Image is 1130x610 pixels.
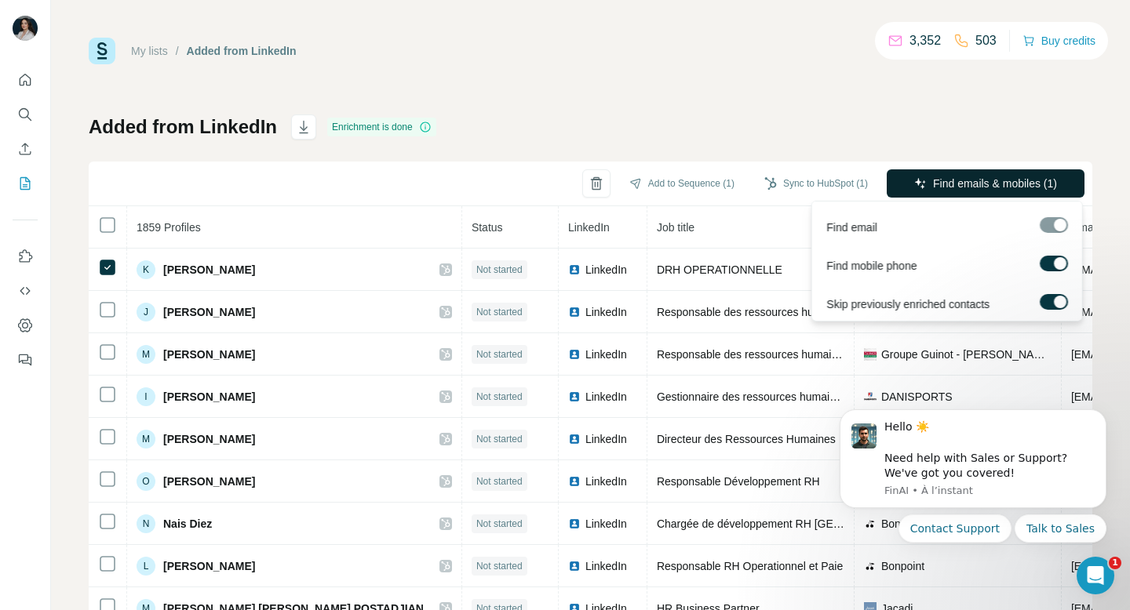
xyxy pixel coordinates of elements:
span: Not started [476,305,523,319]
div: Added from LinkedIn [187,43,297,59]
li: / [176,43,179,59]
div: N [137,514,155,533]
span: 1859 Profiles [137,221,201,234]
span: LinkedIn [585,304,627,320]
span: Gestionnaire des ressources humaines [657,390,847,403]
div: M [137,345,155,364]
span: Directeur des Ressources Humaines [657,433,836,445]
span: Responsable RH Operationnel et Paie [657,560,843,572]
button: Feedback [13,346,38,374]
button: Add to Sequence (1) [618,172,745,195]
img: LinkedIn logo [568,306,581,318]
span: Not started [476,390,523,404]
span: LinkedIn [585,389,627,405]
span: [PERSON_NAME] [163,262,255,278]
h1: Added from LinkedIn [89,114,277,140]
img: Surfe Logo [89,38,115,64]
span: LinkedIn [585,262,627,278]
span: Responsable des ressources humaines [657,306,849,318]
img: company-logo [864,348,877,361]
button: Quick start [13,66,38,94]
p: 3,352 [909,31,941,50]
button: Use Surfe on LinkedIn [13,242,38,271]
span: [PERSON_NAME] [163,474,255,489]
span: Not started [476,474,523,488]
span: Status [472,221,503,234]
div: M [137,430,155,448]
img: LinkedIn logo [568,433,581,445]
iframe: Intercom notifications message [816,390,1130,602]
span: Not started [476,517,523,531]
img: LinkedIn logo [568,560,581,572]
span: Find email [826,220,877,235]
span: [PERSON_NAME] [163,389,255,405]
span: 1 [1109,557,1121,569]
button: Use Surfe API [13,277,38,305]
span: DRH OPERATIONNELLE [657,263,782,276]
span: Chargée de développement RH [GEOGRAPHIC_DATA] [657,517,929,530]
span: Find emails & mobiles (1) [933,176,1057,191]
div: J [137,303,155,321]
img: LinkedIn logo [568,348,581,361]
a: My lists [131,45,168,57]
button: Search [13,100,38,129]
div: K [137,260,155,279]
span: LinkedIn [568,221,610,234]
span: Job title [657,221,694,234]
span: LinkedIn [585,474,627,489]
span: Skip previously enriched contacts [826,296,990,312]
img: LinkedIn logo [568,475,581,488]
span: [PERSON_NAME] [163,347,255,362]
span: Responsable des ressources humaines [657,348,849,361]
button: My lists [13,169,38,198]
span: Not started [476,263,523,277]
span: Not started [476,559,523,573]
span: Not started [476,432,523,446]
img: LinkedIn logo [568,263,581,276]
span: [PERSON_NAME] [163,558,255,574]
span: Groupe Guinot - [PERSON_NAME] [881,347,1052,362]
span: LinkedIn [585,431,627,447]
span: Responsable Développement RH [657,475,820,488]
div: I [137,387,155,406]
span: [PERSON_NAME] [163,431,255,447]
span: DANISPORTS [881,389,953,405]
img: LinkedIn logo [568,517,581,530]
span: Find mobile phone [826,258,917,274]
button: Dashboard [13,311,38,339]
span: LinkedIn [585,347,627,362]
button: Buy credits [1022,30,1095,52]
div: L [137,557,155,576]
span: Not started [476,347,523,361]
button: Enrich CSV [13,135,38,163]
iframe: Intercom live chat [1077,557,1114,594]
img: Avatar [13,16,38,41]
span: LinkedIn [585,558,627,574]
span: Nais Diez [163,516,212,532]
p: 503 [975,31,997,50]
button: Sync to HubSpot (1) [753,172,879,195]
img: LinkedIn logo [568,390,581,403]
div: Enrichment is done [327,118,436,136]
span: [PERSON_NAME] [163,304,255,320]
div: O [137,472,155,491]
span: LinkedIn [585,516,627,532]
button: Find emails & mobiles (1) [887,169,1084,198]
span: Email [1071,221,1099,234]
